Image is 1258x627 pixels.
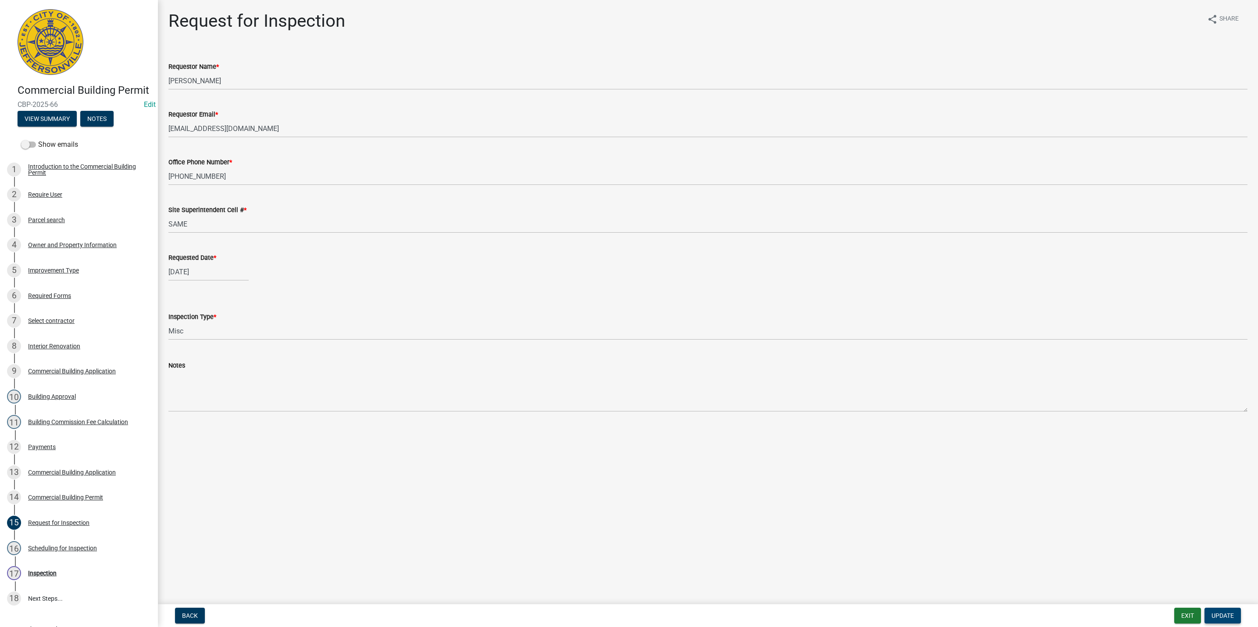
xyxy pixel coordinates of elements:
[28,191,62,198] div: Require User
[1200,11,1246,28] button: shareShare
[7,516,21,530] div: 15
[144,100,156,109] a: Edit
[28,318,75,324] div: Select contractor
[28,293,71,299] div: Required Forms
[7,238,21,252] div: 4
[7,440,21,454] div: 12
[7,188,21,202] div: 2
[7,339,21,353] div: 8
[28,545,97,551] div: Scheduling for Inspection
[182,612,198,619] span: Back
[80,116,114,123] wm-modal-confirm: Notes
[7,163,21,177] div: 1
[28,217,65,223] div: Parcel search
[28,419,128,425] div: Building Commission Fee Calculation
[7,541,21,555] div: 16
[1174,608,1201,623] button: Exit
[28,494,103,500] div: Commercial Building Permit
[28,267,79,273] div: Improvement Type
[144,100,156,109] wm-modal-confirm: Edit Application Number
[7,592,21,606] div: 18
[80,111,114,127] button: Notes
[18,116,77,123] wm-modal-confirm: Summary
[7,465,21,479] div: 13
[168,314,216,320] label: Inspection Type
[7,566,21,580] div: 17
[18,111,77,127] button: View Summary
[18,9,83,75] img: City of Jeffersonville, Indiana
[168,263,249,281] input: mm/dd/yyyy
[175,608,205,623] button: Back
[7,213,21,227] div: 3
[7,415,21,429] div: 11
[7,314,21,328] div: 7
[28,393,76,400] div: Building Approval
[28,343,80,349] div: Interior Renovation
[1207,14,1218,25] i: share
[7,364,21,378] div: 9
[18,100,140,109] span: CBP-2025-66
[18,84,151,97] h4: Commercial Building Permit
[1219,14,1239,25] span: Share
[28,469,116,475] div: Commercial Building Application
[7,263,21,277] div: 5
[168,159,232,166] label: Office Phone Number
[168,255,216,261] label: Requested Date
[168,207,247,213] label: Site Superintendent Cell #
[21,139,78,150] label: Show emails
[28,570,57,576] div: Inspection
[168,11,345,32] h1: Request for Inspection
[28,163,144,176] div: Introduction to the Commercial Building Permit
[7,490,21,504] div: 14
[168,363,185,369] label: Notes
[7,390,21,404] div: 10
[1204,608,1241,623] button: Update
[28,368,116,374] div: Commercial Building Application
[168,112,218,118] label: Requestor Email
[28,520,89,526] div: Request for Inspection
[1212,612,1234,619] span: Update
[7,289,21,303] div: 6
[28,242,117,248] div: Owner and Property Information
[168,64,219,70] label: Requestor Name
[28,444,56,450] div: Payments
